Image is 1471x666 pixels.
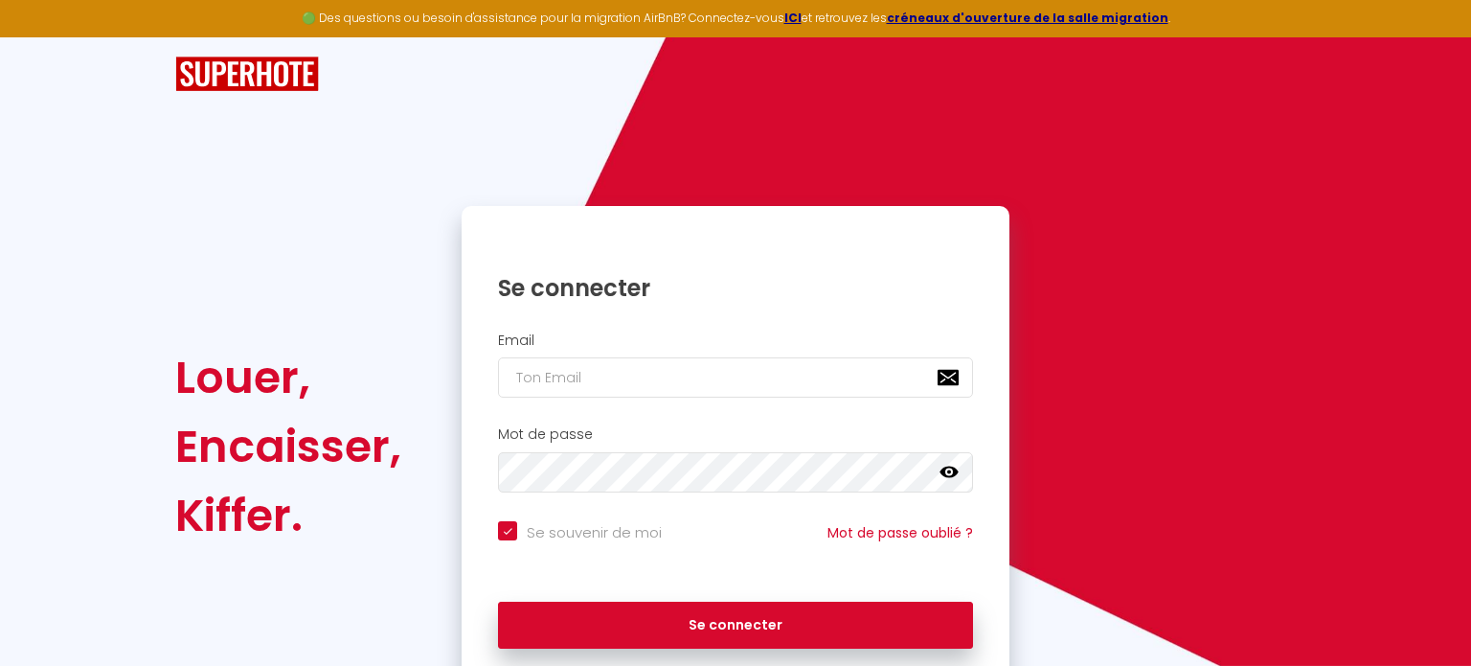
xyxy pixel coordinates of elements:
div: Kiffer. [175,481,401,550]
a: Mot de passe oublié ? [827,523,973,542]
a: créneaux d'ouverture de la salle migration [887,10,1168,26]
a: ICI [784,10,802,26]
img: SuperHote logo [175,57,319,92]
div: Louer, [175,343,401,412]
button: Se connecter [498,602,973,650]
h2: Mot de passe [498,426,973,443]
h1: Se connecter [498,273,973,303]
h2: Email [498,333,973,349]
div: Encaisser, [175,412,401,481]
input: Ton Email [498,357,973,398]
